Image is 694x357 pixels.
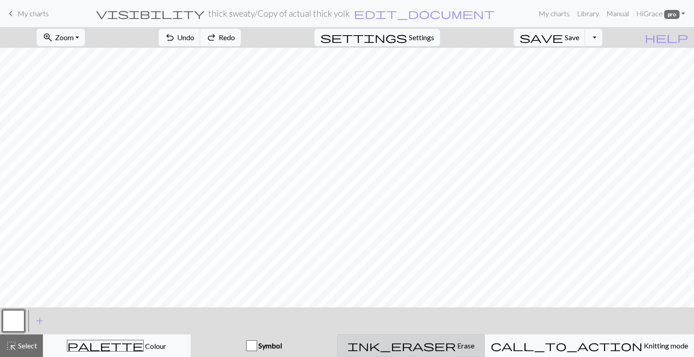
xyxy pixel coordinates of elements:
span: Save [565,33,579,42]
button: Undo [159,29,201,46]
span: zoom_in [42,31,53,44]
span: edit_document [354,7,495,20]
span: Redo [219,33,235,42]
a: HiGrace pro [633,5,689,23]
a: My charts [5,6,49,21]
span: undo [164,31,175,44]
span: pro [664,10,680,19]
button: Erase [337,334,485,357]
span: ink_eraser [347,339,456,352]
span: save [520,31,563,44]
span: keyboard_arrow_left [5,7,16,20]
button: Colour [43,334,191,357]
span: redo [206,31,217,44]
h2: thick sweaty / Copy of actual thick yolk [208,8,350,19]
button: Redo [200,29,241,46]
span: My charts [18,9,49,18]
span: Erase [456,341,474,350]
span: help [645,31,688,44]
button: Save [514,29,586,46]
span: highlight_alt [6,339,17,352]
button: Zoom [37,29,85,46]
span: Knitting mode [642,341,688,350]
button: SettingsSettings [314,29,440,46]
button: Symbol [191,334,338,357]
span: Undo [177,33,194,42]
span: Colour [144,342,166,350]
a: My charts [535,5,573,23]
span: Symbol [257,341,282,350]
span: Settings [409,32,434,43]
a: Manual [603,5,633,23]
button: Knitting mode [485,334,694,357]
a: Library [573,5,603,23]
span: visibility [96,7,205,20]
i: Settings [320,32,407,43]
span: palette [67,339,143,352]
span: Select [17,341,37,350]
span: settings [320,31,407,44]
span: call_to_action [491,339,642,352]
span: add [34,315,45,327]
span: Zoom [55,33,74,42]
